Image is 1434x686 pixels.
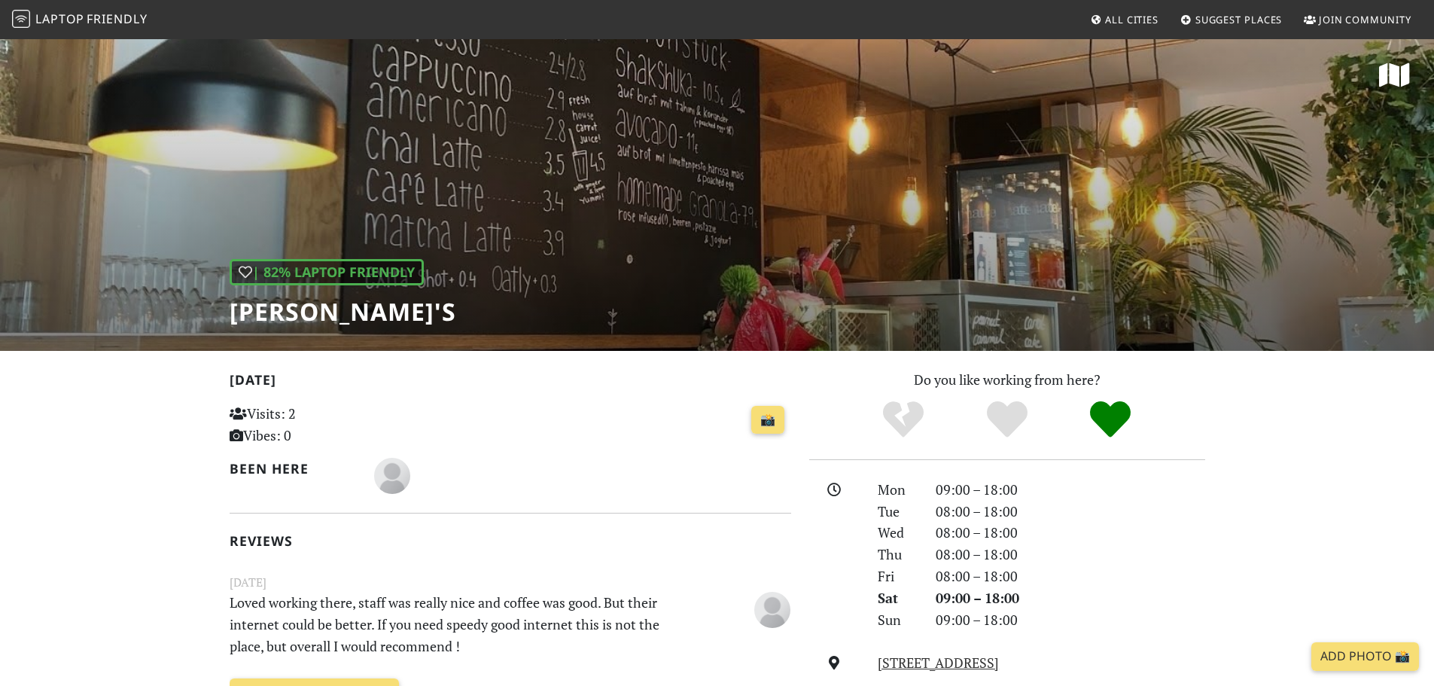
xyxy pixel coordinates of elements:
[927,479,1214,501] div: 09:00 – 18:00
[1058,399,1162,441] div: Definitely!
[374,458,410,494] img: blank-535327c66bd565773addf3077783bbfce4b00ec00e9fd257753287c682c7fa38.png
[809,369,1205,391] p: Do you like working from here?
[869,566,926,587] div: Fri
[1105,13,1158,26] span: All Cities
[869,544,926,566] div: Thu
[35,11,84,27] span: Laptop
[87,11,147,27] span: Friendly
[869,501,926,523] div: Tue
[869,587,926,609] div: Sat
[230,533,791,549] h2: Reviews
[1084,6,1165,33] a: All Cities
[230,297,456,326] h1: [PERSON_NAME]'s
[927,609,1214,631] div: 09:00 – 18:00
[12,10,30,28] img: LaptopFriendly
[927,587,1214,609] div: 09:00 – 18:00
[955,399,1059,441] div: Yes
[230,403,405,447] p: Visits: 2 Vibes: 0
[374,465,410,483] span: Ana Schmidt
[12,7,148,33] a: LaptopFriendly LaptopFriendly
[869,479,926,501] div: Mon
[230,372,791,394] h2: [DATE]
[221,573,800,592] small: [DATE]
[1319,13,1411,26] span: Join Community
[927,501,1214,523] div: 08:00 – 18:00
[851,399,955,441] div: No
[878,654,999,672] a: [STREET_ADDRESS]
[754,599,790,617] span: Ana Schmidt
[869,609,926,631] div: Sun
[221,592,704,657] p: Loved working there, staff was really nice and coffee was good. But their internet could be bette...
[230,259,424,285] div: | 82% Laptop Friendly
[1195,13,1283,26] span: Suggest Places
[927,522,1214,544] div: 08:00 – 18:00
[927,566,1214,587] div: 08:00 – 18:00
[751,406,784,434] a: 📸
[754,592,790,628] img: blank-535327c66bd565773addf3077783bbfce4b00ec00e9fd257753287c682c7fa38.png
[1174,6,1289,33] a: Suggest Places
[230,461,357,477] h2: Been here
[1298,6,1417,33] a: Join Community
[927,544,1214,566] div: 08:00 – 18:00
[1311,642,1419,671] a: Add Photo 📸
[869,522,926,544] div: Wed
